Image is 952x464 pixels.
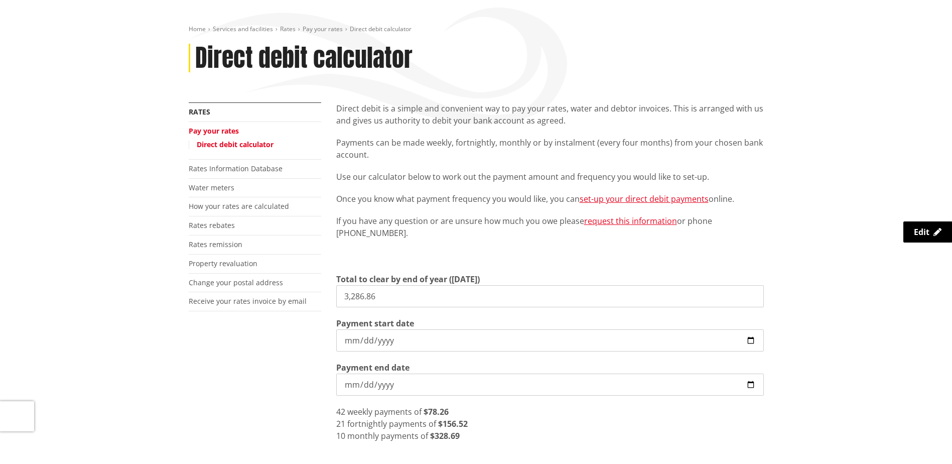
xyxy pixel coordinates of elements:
[347,430,428,441] span: monthly payments of
[336,137,764,161] p: Payments can be made weekly, fortnightly, monthly or by instalment (every four months) from your ...
[213,25,273,33] a: Services and facilities
[903,221,952,243] a: Edit
[336,102,764,127] p: Direct debit is a simple and convenient way to pay your rates, water and debtor invoices. This is...
[189,220,235,230] a: Rates rebates
[336,430,345,441] span: 10
[336,418,345,429] span: 21
[189,126,239,136] a: Pay your rates
[336,317,414,329] label: Payment start date
[195,44,413,73] h1: Direct debit calculator
[336,273,480,285] label: Total to clear by end of year ([DATE])
[189,259,257,268] a: Property revaluation
[424,406,449,417] strong: $78.26
[350,25,412,33] span: Direct debit calculator
[189,240,242,249] a: Rates remission
[280,25,296,33] a: Rates
[303,25,343,33] a: Pay your rates
[189,278,283,287] a: Change your postal address
[438,418,468,429] strong: $156.52
[914,226,929,238] span: Edit
[906,422,942,458] iframe: Messenger Launcher
[430,430,460,441] strong: $328.69
[336,171,764,183] p: Use our calculator below to work out the payment amount and frequency you would like to set-up.
[189,164,283,173] a: Rates Information Database
[336,193,764,205] p: Once you know what payment frequency you would like, you can online.
[336,362,410,374] label: Payment end date
[584,215,677,226] a: request this information
[347,418,436,429] span: fortnightly payments of
[189,183,234,192] a: Water meters
[189,296,307,306] a: Receive your rates invoice by email
[197,140,274,149] a: Direct debit calculator
[189,201,289,211] a: How your rates are calculated
[347,406,422,417] span: weekly payments of
[336,215,764,239] p: If you have any question or are unsure how much you owe please or phone [PHONE_NUMBER].
[189,107,210,117] a: Rates
[580,193,709,204] a: set-up your direct debit payments
[189,25,764,34] nav: breadcrumb
[336,406,345,417] span: 42
[189,25,206,33] a: Home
